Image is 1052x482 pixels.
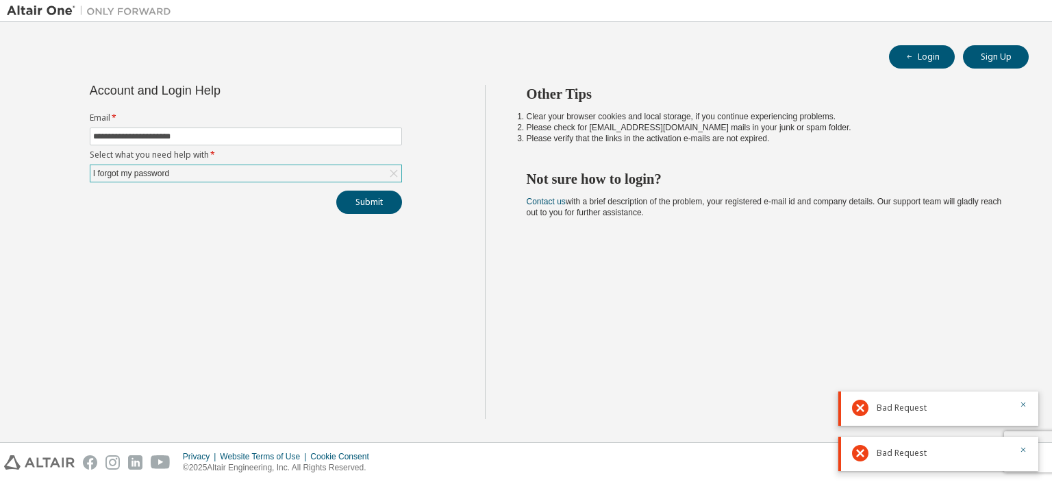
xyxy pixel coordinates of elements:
button: Sign Up [963,45,1029,69]
img: instagram.svg [105,455,120,470]
div: I forgot my password [90,165,401,182]
span: Bad Request [877,402,927,413]
h2: Other Tips [527,85,1005,103]
span: with a brief description of the problem, your registered e-mail id and company details. Our suppo... [527,197,1002,217]
label: Select what you need help with [90,149,402,160]
h2: Not sure how to login? [527,170,1005,188]
img: youtube.svg [151,455,171,470]
button: Login [889,45,955,69]
img: Altair One [7,4,178,18]
a: Contact us [527,197,566,206]
li: Please verify that the links in the activation e-mails are not expired. [527,133,1005,144]
div: Privacy [183,451,220,462]
div: Cookie Consent [310,451,377,462]
li: Clear your browser cookies and local storage, if you continue experiencing problems. [527,111,1005,122]
img: linkedin.svg [128,455,142,470]
p: © 2025 Altair Engineering, Inc. All Rights Reserved. [183,462,377,474]
div: Account and Login Help [90,85,340,96]
label: Email [90,112,402,123]
li: Please check for [EMAIL_ADDRESS][DOMAIN_NAME] mails in your junk or spam folder. [527,122,1005,133]
div: I forgot my password [91,166,171,181]
img: altair_logo.svg [4,455,75,470]
button: Submit [336,191,402,214]
img: facebook.svg [83,455,97,470]
span: Bad Request [877,448,927,459]
div: Website Terms of Use [220,451,310,462]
